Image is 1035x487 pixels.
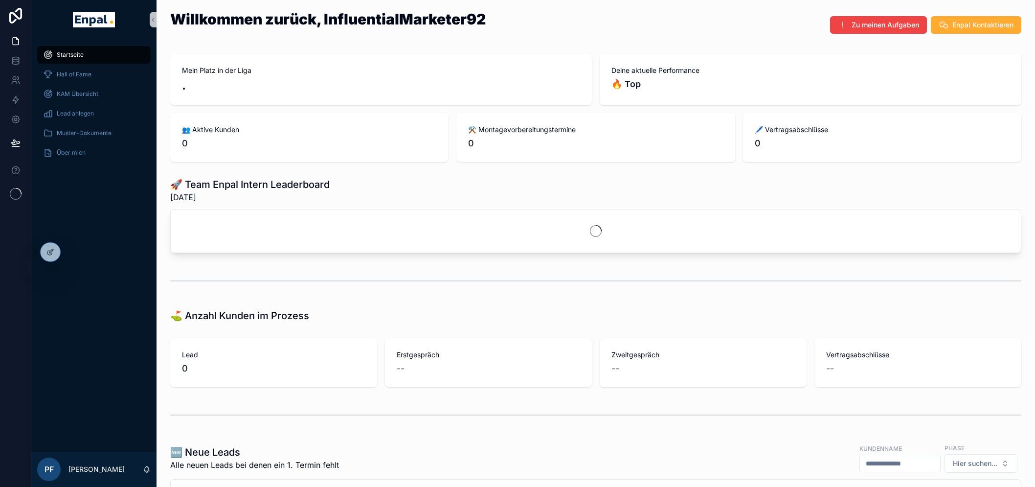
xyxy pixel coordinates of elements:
[826,350,1010,360] span: Vertragsabschlüsse
[170,12,486,26] h1: Willkommen zurück, InfluentialMarketer92
[182,137,437,150] span: 0
[37,66,151,83] a: Hall of Fame
[830,16,927,34] button: Zu meinen Aufgaben
[45,464,54,475] span: PF
[170,445,339,459] h1: 🆕 Neue Leads
[170,191,330,203] span: [DATE]
[170,459,339,471] span: Alle neuen Leads bei denen ein 1. Termin fehlt
[57,90,98,98] span: KAM Übersicht
[755,137,1010,150] span: 0
[37,144,151,162] a: Über mich
[170,309,309,323] h1: ⛳ Anzahl Kunden im Prozess
[37,105,151,122] a: Lead anlegen
[57,70,91,78] span: Hall of Fame
[57,129,112,137] span: Muster-Dokumente
[397,350,580,360] span: Erstgespräch
[57,149,86,157] span: Über mich
[611,350,795,360] span: Zweitgespräch
[182,77,580,93] h2: .
[182,350,365,360] span: Lead
[182,362,365,375] span: 0
[31,39,157,174] div: scrollable content
[57,51,84,59] span: Startseite
[468,125,723,135] span: ⚒️ Montagevorbereitungstermine
[859,444,902,453] label: Kundenname
[852,20,919,30] span: Zu meinen Aufgaben
[170,178,330,191] h1: 🚀 Team Enpal Intern Leaderboard
[755,125,1010,135] span: 🖊️ Vertragsabschlüsse
[952,20,1013,30] span: Enpal Kontaktieren
[931,16,1021,34] button: Enpal Kontaktieren
[953,459,997,468] span: Hier suchen...
[37,85,151,103] a: KAM Übersicht
[73,12,114,27] img: App logo
[611,79,641,89] strong: 🔥 Top
[611,362,619,375] span: --
[826,362,834,375] span: --
[37,46,151,64] a: Startseite
[37,124,151,142] a: Muster-Dokumente
[468,137,723,150] span: 0
[611,66,1010,75] span: Deine aktuelle Performance
[945,454,1017,473] button: Select Button
[397,362,405,375] span: --
[182,66,580,75] span: Mein Platz in der Liga
[182,125,437,135] span: 👥 Aktive Kunden
[945,443,965,452] label: Phase
[57,110,94,117] span: Lead anlegen
[68,464,125,474] p: [PERSON_NAME]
